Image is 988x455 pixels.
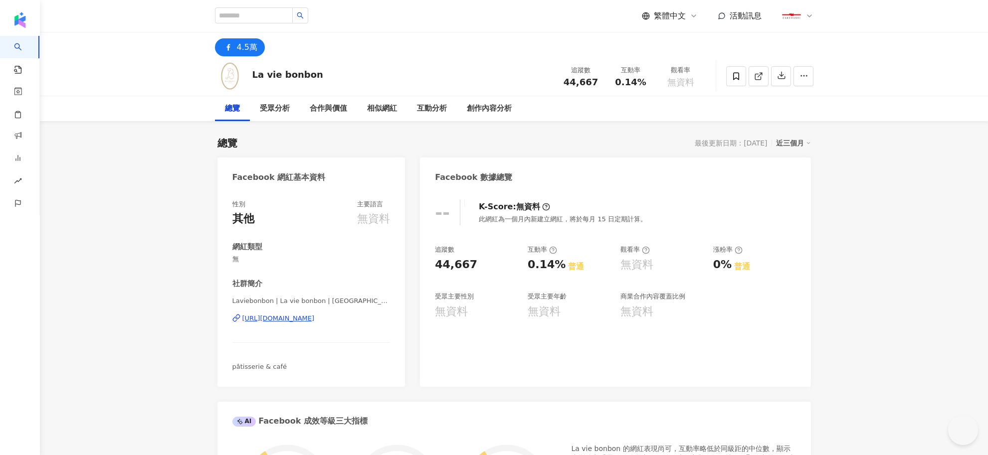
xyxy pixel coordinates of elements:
[479,201,550,212] div: K-Score :
[232,211,254,227] div: 其他
[782,6,801,25] img: 359824279_785383976458838_6227106914348312772_n.png
[14,171,22,193] span: rise
[467,103,512,115] div: 創作內容分析
[12,12,28,28] img: logo icon
[667,77,694,87] span: 無資料
[435,257,477,273] div: 44,667
[232,255,391,264] span: 無
[357,200,383,209] div: 主要語言
[730,11,762,20] span: 活動訊息
[232,416,368,427] div: Facebook 成效等級三大指標
[435,245,454,254] div: 追蹤數
[232,297,391,305] span: Laviebonbon | La vie bonbon | [GEOGRAPHIC_DATA]
[948,415,978,445] iframe: Help Scout Beacon - Open
[217,136,237,150] div: 總覽
[260,103,290,115] div: 受眾分析
[435,172,512,183] div: Facebook 數據總覽
[662,65,700,75] div: 觀看率
[612,65,650,75] div: 互動率
[297,12,304,19] span: search
[215,38,265,56] button: 4.5萬
[232,172,326,183] div: Facebook 網紅基本資料
[479,215,647,224] div: 此網紅為一個月內新建立網紅，將於每月 15 日定期計算。
[734,261,750,272] div: 普通
[654,10,686,21] span: 繁體中文
[14,36,34,75] a: search
[232,314,391,323] a: [URL][DOMAIN_NAME]
[568,261,584,272] div: 普通
[357,211,390,227] div: 無資料
[417,103,447,115] div: 互動分析
[232,279,262,289] div: 社群簡介
[435,304,468,319] div: 無資料
[564,77,598,87] span: 44,667
[695,139,767,147] div: 最後更新日期：[DATE]
[620,245,650,254] div: 觀看率
[776,137,811,150] div: 近三個月
[562,65,600,75] div: 追蹤數
[528,257,566,273] div: 0.14%
[620,257,653,273] div: 無資料
[215,61,245,91] img: KOL Avatar
[237,40,257,54] div: 4.5萬
[528,304,561,319] div: 無資料
[232,242,262,252] div: 網紅類型
[713,245,743,254] div: 漲粉率
[232,200,245,209] div: 性別
[367,103,397,115] div: 相似網紅
[528,245,557,254] div: 互動率
[528,292,567,301] div: 受眾主要年齡
[620,304,653,319] div: 無資料
[310,103,347,115] div: 合作與價值
[435,202,450,223] div: --
[516,201,540,212] div: 無資料
[620,292,685,301] div: 商業合作內容覆蓋比例
[232,363,287,370] span: pâtisserie & café
[615,77,646,87] span: 0.14%
[713,257,732,273] div: 0%
[252,68,323,81] div: La vie bonbon
[435,292,474,301] div: 受眾主要性別
[225,103,240,115] div: 總覽
[242,314,315,323] div: [URL][DOMAIN_NAME]
[232,417,256,427] div: AI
